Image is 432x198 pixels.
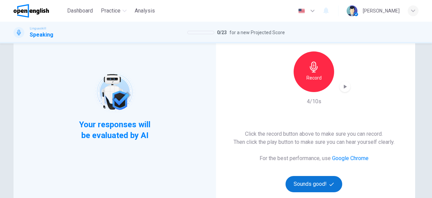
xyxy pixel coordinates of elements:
[98,5,129,17] button: Practice
[260,154,369,162] h6: For the best performance, use
[363,7,400,15] div: [PERSON_NAME]
[30,26,46,31] span: Linguaskill
[13,4,49,18] img: OpenEnglish logo
[286,176,342,192] button: Sounds good!
[101,7,120,15] span: Practice
[67,7,93,15] span: Dashboard
[217,28,227,37] span: 0 / 23
[135,7,155,15] span: Analysis
[93,70,136,113] img: robot icon
[347,5,357,16] img: Profile picture
[234,130,395,146] h6: Click the record button above to make sure you can record. Then click the play button to make sur...
[306,74,322,82] h6: Record
[294,51,334,92] button: Record
[74,119,156,141] span: Your responses will be evaluated by AI
[132,5,158,17] button: Analysis
[332,155,369,161] a: Google Chrome
[64,5,96,17] button: Dashboard
[307,97,321,106] h6: 4/10s
[230,28,285,37] span: for a new Projected Score
[30,31,53,39] h1: Speaking
[297,8,306,14] img: en
[13,4,64,18] a: OpenEnglish logo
